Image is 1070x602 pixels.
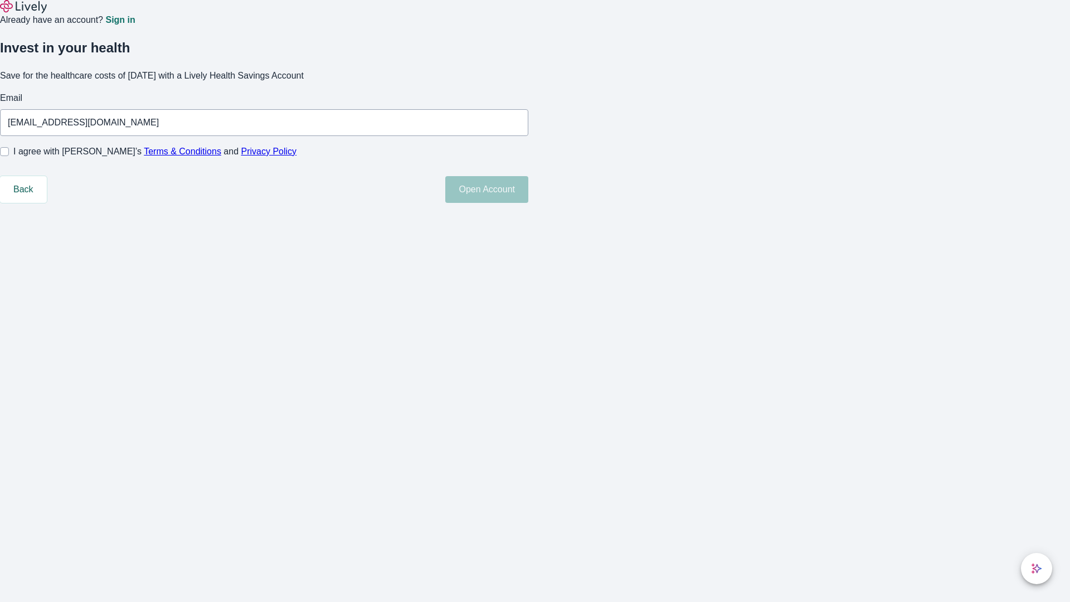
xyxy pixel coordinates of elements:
svg: Lively AI Assistant [1031,563,1042,574]
a: Privacy Policy [241,147,297,156]
a: Terms & Conditions [144,147,221,156]
a: Sign in [105,16,135,25]
button: chat [1021,553,1052,584]
span: I agree with [PERSON_NAME]’s and [13,145,296,158]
